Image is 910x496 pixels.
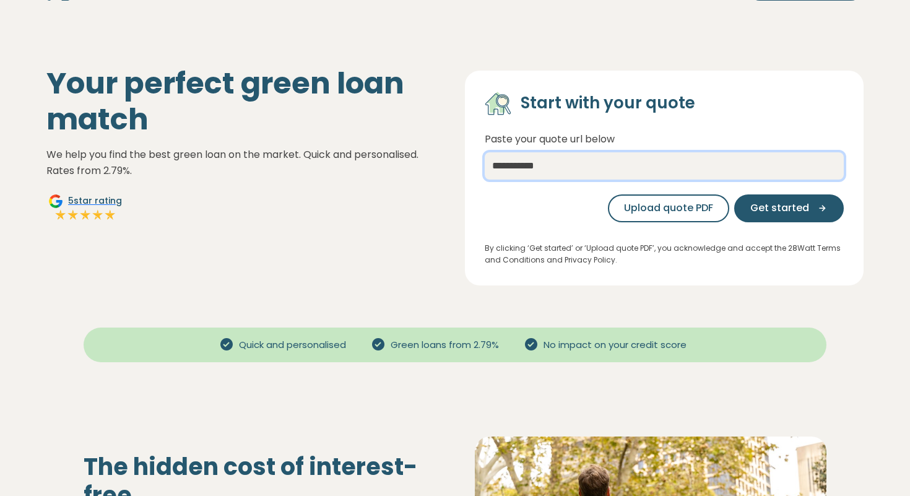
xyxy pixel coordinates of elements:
img: Full star [67,209,79,221]
span: Get started [750,201,809,215]
button: Get started [734,194,844,222]
span: Quick and personalised [234,338,351,352]
h4: Start with your quote [521,93,695,114]
a: Google5star ratingFull starFull starFull starFull starFull star [46,194,124,224]
img: Full star [54,209,67,221]
p: By clicking ‘Get started’ or ‘Upload quote PDF’, you acknowledge and accept the 28Watt Terms and ... [485,242,844,266]
button: Upload quote PDF [608,194,729,222]
h1: Your perfect green loan match [46,66,445,137]
span: No impact on your credit score [539,338,691,352]
img: Full star [92,209,104,221]
span: 5 star rating [68,194,122,207]
img: Google [48,194,63,209]
img: Full star [79,209,92,221]
img: Full star [104,209,116,221]
span: Green loans from 2.79% [386,338,504,352]
p: We help you find the best green loan on the market. Quick and personalised. Rates from 2.79%. [46,147,445,178]
span: Upload quote PDF [624,201,713,215]
p: Paste your quote url below [485,131,844,147]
